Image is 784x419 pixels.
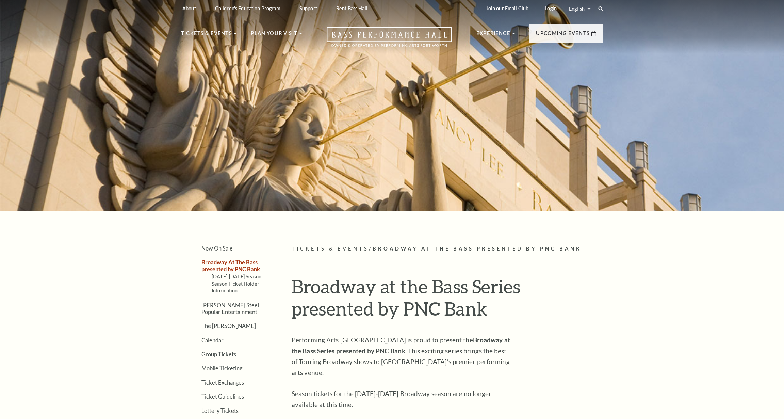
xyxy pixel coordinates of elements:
p: Plan Your Visit [251,29,297,42]
a: Calendar [201,337,224,343]
h1: Broadway at the Bass Series presented by PNC Bank [292,275,603,325]
select: Select: [568,5,592,12]
a: Now On Sale [201,245,233,252]
a: Season Ticket Holder Information [212,281,259,293]
a: [PERSON_NAME] Steel Popular Entertainment [201,302,259,315]
p: Experience [476,29,510,42]
p: Tickets & Events [181,29,232,42]
a: Lottery Tickets [201,407,239,414]
span: Tickets & Events [292,246,369,252]
p: Performing Arts [GEOGRAPHIC_DATA] is proud to present the . This exciting series brings the best ... [292,335,513,378]
p: Season tickets for the [DATE]-[DATE] Broadway season are no longer available at this time. [292,388,513,410]
p: Support [299,5,317,11]
a: [DATE]-[DATE] Season [212,274,261,279]
p: Upcoming Events [536,29,590,42]
p: Rent Bass Hall [336,5,367,11]
a: The [PERSON_NAME] [201,323,256,329]
a: Ticket Exchanges [201,379,244,386]
strong: Broadway at the Bass Series presented by PNC Bank [292,336,510,355]
span: Broadway At The Bass presented by PNC Bank [373,246,582,252]
a: Mobile Ticketing [201,365,242,371]
p: / [292,245,603,253]
a: Broadway At The Bass presented by PNC Bank [201,259,260,272]
a: Ticket Guidelines [201,393,244,400]
a: Group Tickets [201,351,236,357]
p: About [182,5,196,11]
p: Children's Education Program [215,5,280,11]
